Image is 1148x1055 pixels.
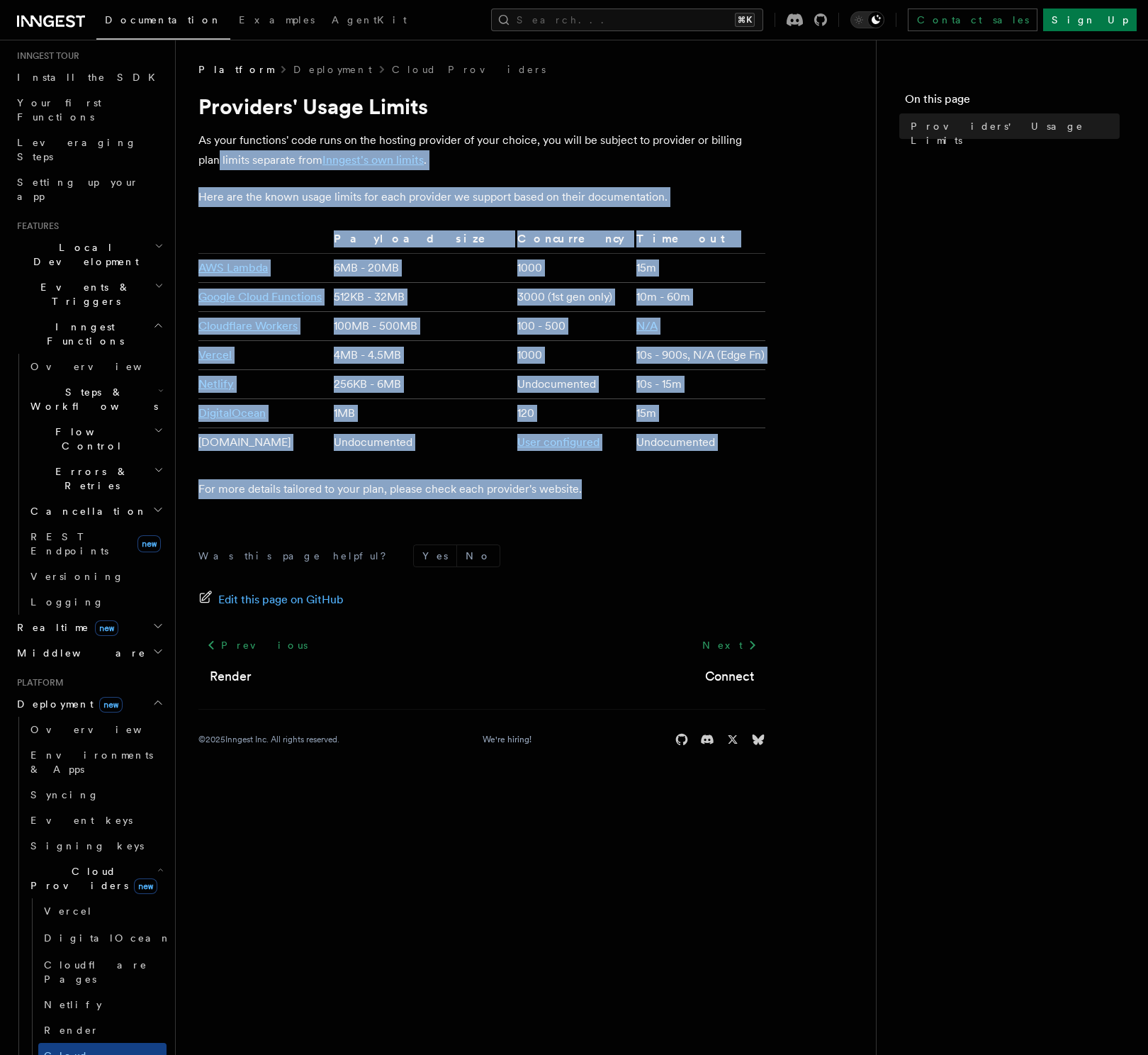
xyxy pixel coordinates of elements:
a: Next [694,632,765,658]
td: 10m - 60m [631,283,765,312]
a: AWS Lambda [198,261,268,274]
a: Setting up your app [11,169,167,209]
td: 15m [631,399,765,428]
button: Toggle dark mode [850,11,884,28]
button: Deploymentnew [11,691,167,717]
span: new [95,620,118,636]
span: Deployment [11,697,123,711]
button: Realtimenew [11,615,167,640]
span: Setting up your app [17,177,139,202]
button: Search...⌘K [491,9,763,31]
td: 1000 [512,254,631,283]
span: Edit this page on GitHub [218,590,344,610]
span: REST Endpoints [30,531,108,557]
a: Leveraging Steps [11,130,167,169]
a: Environments & Apps [25,742,167,782]
span: Your first Functions [17,97,101,123]
span: Versioning [30,571,124,582]
a: Vercel [198,348,232,362]
a: DigitalOcean [38,924,167,952]
td: Undocumented [631,428,765,457]
button: Flow Control [25,419,167,459]
span: Steps & Workflows [25,385,158,413]
button: Cloud Providersnew [25,859,167,898]
button: Local Development [11,235,167,274]
span: Netlify [44,999,102,1010]
span: Realtime [11,620,118,635]
span: new [137,535,161,552]
td: 1MB [328,399,512,428]
a: Versioning [25,564,167,589]
a: DigitalOcean [198,406,266,420]
span: Inngest tour [11,50,79,62]
span: Flow Control [25,425,154,453]
th: Concurrency [512,230,631,254]
span: Errors & Retries [25,464,154,493]
span: Render [44,1025,99,1036]
button: Yes [414,545,456,566]
td: [DOMAIN_NAME] [198,428,328,457]
a: Inngest's own limits [322,153,424,167]
span: Providers' Usage Limits [911,119,1120,147]
a: Overview [25,717,167,742]
td: 256KB - 6MB [328,370,512,399]
a: AgentKit [323,4,415,38]
a: Render [210,666,252,686]
span: AgentKit [332,14,407,26]
span: Features [11,221,59,232]
span: Overview [30,361,176,372]
a: Netlify [198,377,234,391]
p: Here are the known usage limits for each provider we support based on their documentation. [198,187,765,207]
button: Steps & Workflows [25,379,167,419]
td: 120 [512,399,631,428]
span: Environments & Apps [30,749,153,775]
a: Sign Up [1043,9,1137,31]
kbd: ⌘K [735,13,755,27]
td: 3000 (1st gen only) [512,283,631,312]
span: Inngest Functions [11,320,153,348]
a: REST Endpointsnew [25,524,167,564]
button: Inngest Functions [11,314,167,354]
span: Leveraging Steps [17,137,137,162]
span: Local Development [11,240,154,269]
button: Middleware [11,640,167,666]
div: Inngest Functions [11,354,167,615]
a: We're hiring! [483,734,531,745]
a: User configured [517,435,600,449]
span: new [99,697,123,713]
td: Undocumented [512,370,631,399]
a: Edit this page on GitHub [198,590,344,610]
td: Undocumented [328,428,512,457]
a: Deployment [293,62,372,77]
a: Contact sales [908,9,1037,31]
span: Events & Triggers [11,280,154,308]
span: Event keys [30,815,133,826]
a: Install the SDK [11,65,167,90]
td: 10s - 15m [631,370,765,399]
button: Events & Triggers [11,274,167,314]
span: Platform [198,62,274,77]
td: 10s - 900s, N/A (Edge Fn) [631,341,765,370]
span: Examples [239,14,315,26]
h4: On this page [905,91,1120,113]
span: Cloudflare Pages [44,959,147,985]
td: 512KB - 32MB [328,283,512,312]
span: Platform [11,677,64,688]
span: Syncing [30,789,99,800]
div: © 2025 Inngest Inc. All rights reserved. [198,734,339,745]
span: DigitalOcean [44,932,171,944]
a: Your first Functions [11,90,167,130]
th: Payload size [328,230,512,254]
a: Previous [198,632,315,658]
span: Documentation [105,14,222,26]
p: Was this page helpful? [198,549,396,563]
a: Examples [230,4,323,38]
span: Overview [30,724,176,735]
a: Event keys [25,808,167,833]
a: Overview [25,354,167,379]
a: Vercel [38,898,167,924]
h1: Providers' Usage Limits [198,94,765,119]
span: Logging [30,596,104,608]
td: 1000 [512,341,631,370]
button: No [457,545,500,566]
